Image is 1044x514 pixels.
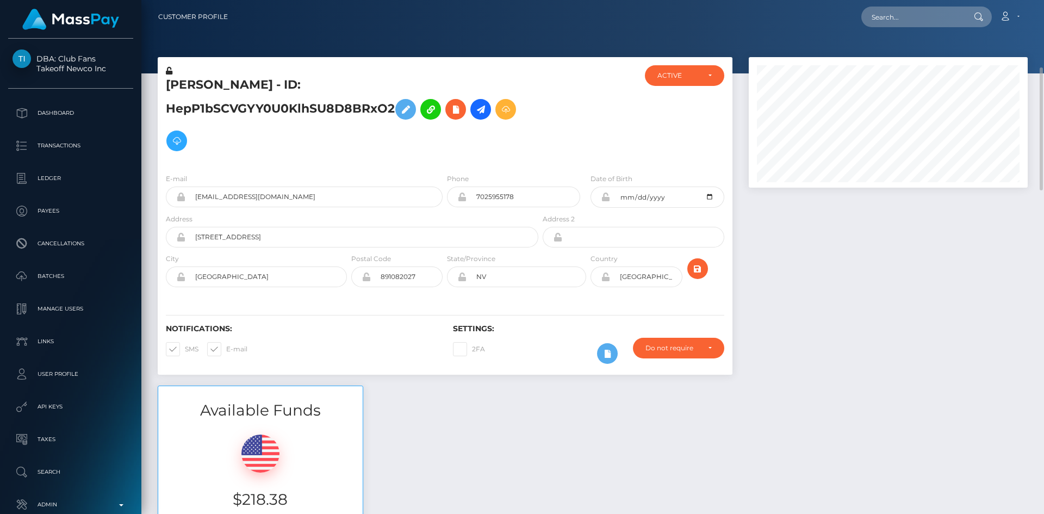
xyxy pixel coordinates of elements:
[13,138,129,154] p: Transactions
[8,54,133,73] span: DBA: Club Fans Takeoff Newco Inc
[8,295,133,323] a: Manage Users
[166,174,187,184] label: E-mail
[166,489,355,510] h3: $218.38
[453,342,485,356] label: 2FA
[8,426,133,453] a: Taxes
[13,49,31,68] img: Takeoff Newco Inc
[8,100,133,127] a: Dashboard
[13,399,129,415] p: API Keys
[8,230,133,257] a: Cancellations
[8,393,133,420] a: API Keys
[13,170,129,187] p: Ledger
[591,254,618,264] label: Country
[8,263,133,290] a: Batches
[543,214,575,224] label: Address 2
[22,9,119,30] img: MassPay Logo
[166,342,198,356] label: SMS
[13,301,129,317] p: Manage Users
[13,497,129,513] p: Admin
[13,268,129,284] p: Batches
[241,435,279,473] img: USD.png
[166,77,532,157] h5: [PERSON_NAME] - ID: HepP1bSCVGYY0U0KlhSU8D8BRxO2
[166,324,437,333] h6: Notifications:
[207,342,247,356] label: E-mail
[166,254,179,264] label: City
[8,459,133,486] a: Search
[8,165,133,192] a: Ledger
[447,174,469,184] label: Phone
[591,174,632,184] label: Date of Birth
[13,333,129,350] p: Links
[13,236,129,252] p: Cancellations
[13,366,129,382] p: User Profile
[657,71,699,80] div: ACTIVE
[8,361,133,388] a: User Profile
[166,214,192,224] label: Address
[861,7,964,27] input: Search...
[645,65,724,86] button: ACTIVE
[633,338,724,358] button: Do not require
[158,5,228,28] a: Customer Profile
[447,254,495,264] label: State/Province
[8,197,133,225] a: Payees
[8,328,133,355] a: Links
[351,254,391,264] label: Postal Code
[470,99,491,120] a: Initiate Payout
[453,324,724,333] h6: Settings:
[13,431,129,448] p: Taxes
[13,203,129,219] p: Payees
[8,132,133,159] a: Transactions
[158,400,363,421] h3: Available Funds
[13,464,129,480] p: Search
[645,344,699,352] div: Do not require
[13,105,129,121] p: Dashboard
